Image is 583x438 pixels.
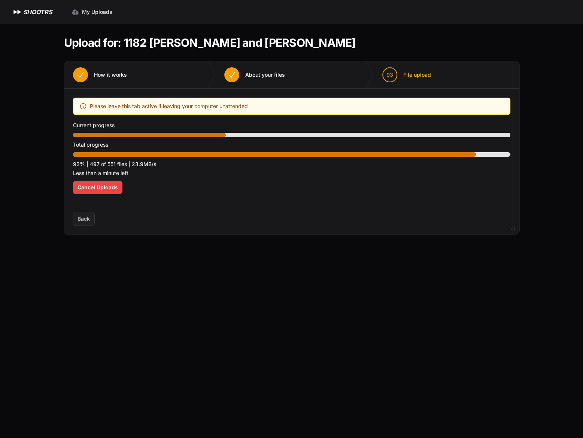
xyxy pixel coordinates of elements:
[67,5,117,19] a: My Uploads
[386,71,393,79] span: 03
[73,121,510,130] p: Current progress
[64,36,356,49] h1: Upload for: 1182 [PERSON_NAME] and [PERSON_NAME]
[373,61,440,88] button: 03 File upload
[12,7,23,16] img: SHOOTRS
[90,102,248,111] span: Please leave this tab active if leaving your computer unattended
[73,181,122,194] button: Cancel Uploads
[73,160,510,169] p: 92% | 497 of 551 files | 23.9MB/s
[82,8,112,16] span: My Uploads
[94,71,127,79] span: How it works
[215,61,294,88] button: About your files
[78,184,118,191] span: Cancel Uploads
[403,71,431,79] span: File upload
[12,7,52,16] a: SHOOTRS SHOOTRS
[510,224,516,233] div: v2
[64,61,136,88] button: How it works
[73,140,510,149] p: Total progress
[245,71,285,79] span: About your files
[73,169,510,178] p: Less than a minute left
[23,7,52,16] h1: SHOOTRS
